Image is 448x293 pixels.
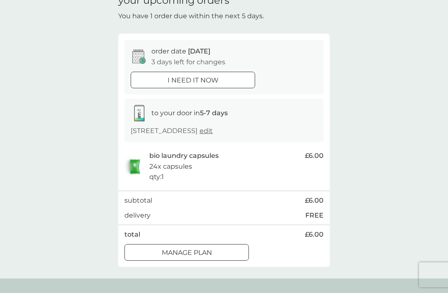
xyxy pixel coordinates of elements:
p: FREE [305,210,324,221]
button: Manage plan [124,244,249,261]
p: 3 days left for changes [151,57,225,68]
p: subtotal [124,195,152,206]
a: edit [200,127,213,135]
button: i need it now [131,72,255,88]
strong: 5-7 days [200,109,228,117]
p: delivery [124,210,151,221]
p: [STREET_ADDRESS] [131,126,213,136]
span: [DATE] [188,47,210,55]
p: order date [151,46,210,57]
p: You have 1 order due within the next 5 days. [118,11,264,22]
p: i need it now [168,75,219,86]
p: 24x capsules [149,161,192,172]
span: £6.00 [305,150,324,161]
p: Manage plan [162,247,212,258]
p: total [124,229,140,240]
p: bio laundry capsules [149,150,219,161]
span: to your door in [151,109,228,117]
span: £6.00 [305,229,324,240]
p: qty : 1 [149,172,164,182]
span: £6.00 [305,195,324,206]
